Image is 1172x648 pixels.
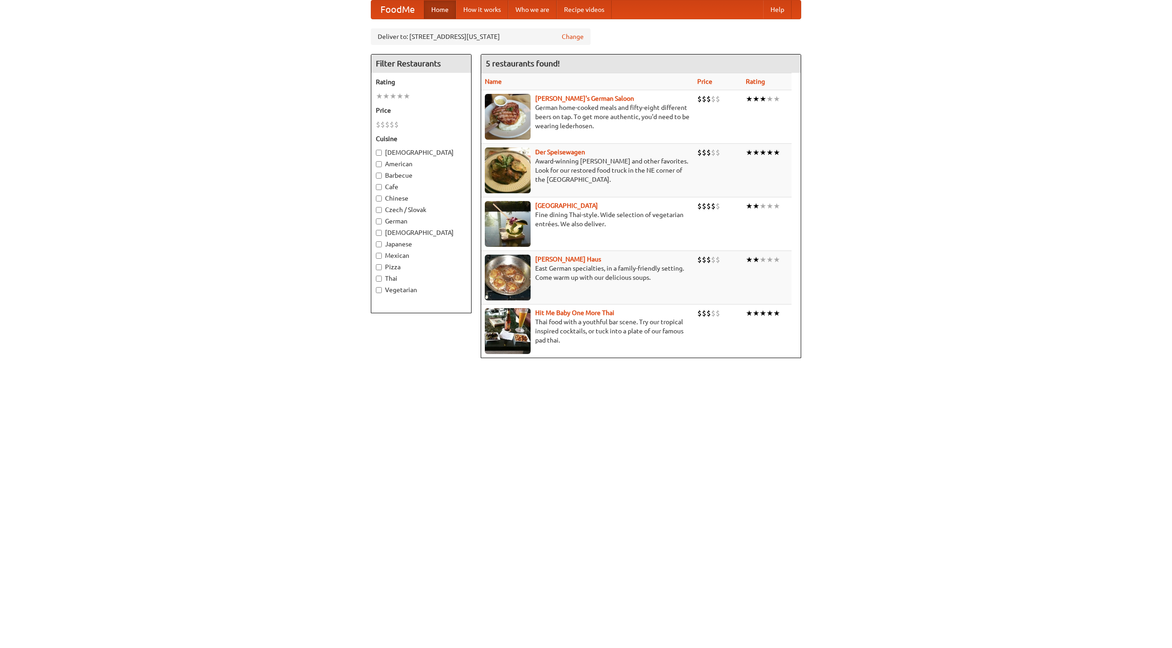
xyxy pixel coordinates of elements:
li: ★ [760,94,766,104]
a: Change [562,32,584,41]
li: $ [702,201,706,211]
li: ★ [396,91,403,101]
input: Mexican [376,253,382,259]
input: [DEMOGRAPHIC_DATA] [376,150,382,156]
li: ★ [753,255,760,265]
input: Pizza [376,264,382,270]
li: ★ [760,201,766,211]
label: Thai [376,274,467,283]
img: speisewagen.jpg [485,147,531,193]
h5: Price [376,106,467,115]
li: $ [697,147,702,158]
li: $ [390,120,394,130]
li: ★ [766,147,773,158]
a: How it works [456,0,508,19]
a: Der Speisewagen [535,148,585,156]
li: $ [697,308,702,318]
li: ★ [766,308,773,318]
a: Rating [746,78,765,85]
label: Chinese [376,194,467,203]
li: ★ [383,91,390,101]
li: $ [702,94,706,104]
li: $ [706,308,711,318]
input: Vegetarian [376,287,382,293]
p: East German specialties, in a family-friendly setting. Come warm up with our delicious soups. [485,264,690,282]
li: $ [711,147,716,158]
a: Who we are [508,0,557,19]
li: $ [706,94,711,104]
li: $ [711,94,716,104]
img: babythai.jpg [485,308,531,354]
h5: Cuisine [376,134,467,143]
li: $ [716,201,720,211]
a: Name [485,78,502,85]
li: $ [702,308,706,318]
input: Chinese [376,196,382,201]
a: Price [697,78,712,85]
li: $ [711,308,716,318]
li: $ [376,120,380,130]
li: ★ [773,94,780,104]
li: $ [706,147,711,158]
input: [DEMOGRAPHIC_DATA] [376,230,382,236]
label: Mexican [376,251,467,260]
li: $ [711,255,716,265]
li: ★ [746,255,753,265]
ng-pluralize: 5 restaurants found! [486,59,560,68]
li: $ [702,147,706,158]
label: Vegetarian [376,285,467,294]
a: Home [424,0,456,19]
li: ★ [390,91,396,101]
li: ★ [760,255,766,265]
label: [DEMOGRAPHIC_DATA] [376,228,467,237]
li: ★ [766,201,773,211]
img: satay.jpg [485,201,531,247]
label: Barbecue [376,171,467,180]
input: Czech / Slovak [376,207,382,213]
li: ★ [746,308,753,318]
a: [PERSON_NAME] Haus [535,256,601,263]
li: $ [702,255,706,265]
label: German [376,217,467,226]
li: $ [697,201,702,211]
label: Czech / Slovak [376,205,467,214]
label: American [376,159,467,169]
a: FoodMe [371,0,424,19]
li: ★ [760,308,766,318]
input: Cafe [376,184,382,190]
li: $ [716,94,720,104]
a: Help [763,0,792,19]
a: [PERSON_NAME]'s German Saloon [535,95,634,102]
li: $ [385,120,390,130]
li: ★ [753,201,760,211]
li: ★ [746,94,753,104]
li: ★ [753,147,760,158]
li: ★ [753,308,760,318]
a: [GEOGRAPHIC_DATA] [535,202,598,209]
li: $ [716,308,720,318]
li: ★ [746,147,753,158]
li: ★ [376,91,383,101]
li: $ [697,94,702,104]
li: $ [706,255,711,265]
li: ★ [766,255,773,265]
label: [DEMOGRAPHIC_DATA] [376,148,467,157]
li: $ [716,147,720,158]
a: Recipe videos [557,0,612,19]
li: $ [697,255,702,265]
p: German home-cooked meals and fifty-eight different beers on tap. To get more authentic, you'd nee... [485,103,690,131]
li: ★ [753,94,760,104]
input: Japanese [376,241,382,247]
li: $ [380,120,385,130]
h4: Filter Restaurants [371,54,471,73]
label: Japanese [376,240,467,249]
h5: Rating [376,77,467,87]
a: Hit Me Baby One More Thai [535,309,614,316]
p: Award-winning [PERSON_NAME] and other favorites. Look for our restored food truck in the NE corne... [485,157,690,184]
img: kohlhaus.jpg [485,255,531,300]
li: ★ [760,147,766,158]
